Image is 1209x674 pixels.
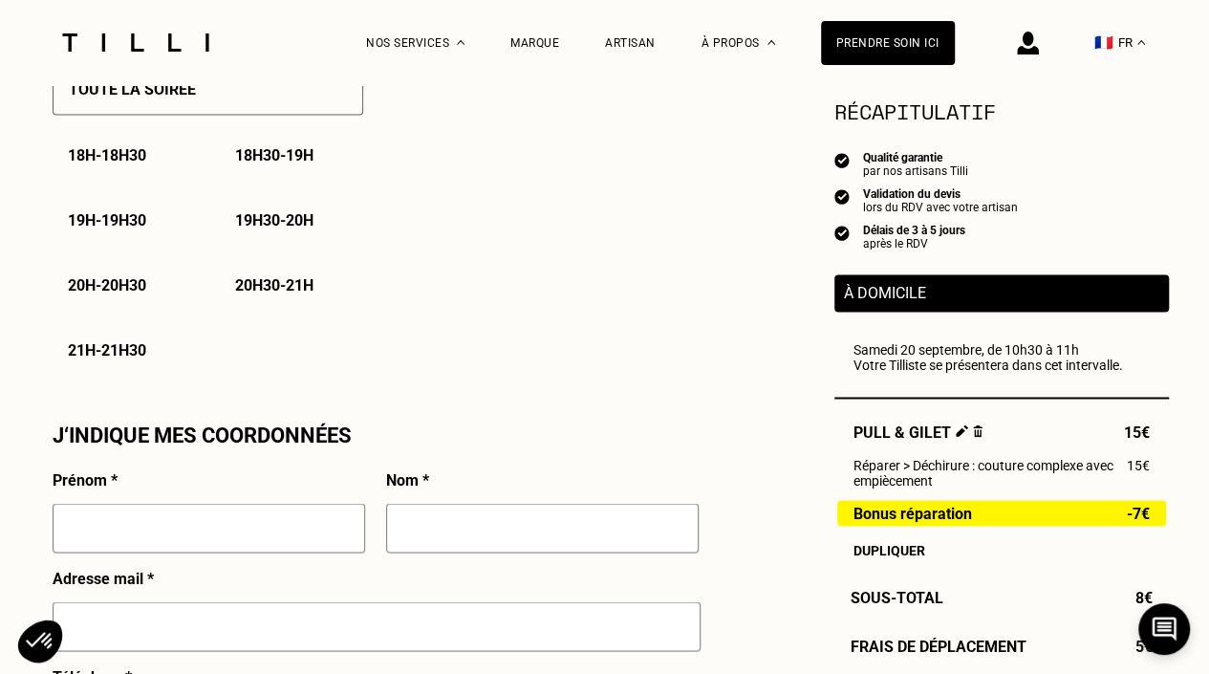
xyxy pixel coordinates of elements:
[1094,33,1113,52] span: 🇫🇷
[510,36,559,50] a: Marque
[53,423,352,446] p: J‘indique mes coordonnées
[1127,505,1150,521] span: -7€
[853,423,983,441] span: Pull & gilet
[68,211,146,229] p: 19h - 19h30
[834,187,850,205] img: icon list info
[386,470,429,489] p: Nom *
[605,36,656,50] a: Artisan
[1135,637,1153,655] span: 5€
[834,588,1169,606] div: Sous-Total
[235,276,313,294] p: 20h30 - 21h
[767,40,775,45] img: Menu déroulant à propos
[834,151,850,168] img: icon list info
[834,637,1169,655] div: Frais de déplacement
[863,224,965,237] div: Délais de 3 à 5 jours
[235,146,313,164] p: 18h30 - 19h
[68,276,146,294] p: 20h - 20h30
[55,33,216,52] img: Logo du service de couturière Tilli
[863,201,1018,214] div: lors du RDV avec votre artisan
[863,187,1018,201] div: Validation du devis
[1124,423,1150,441] span: 15€
[53,470,118,489] p: Prénom *
[457,40,464,45] img: Menu déroulant
[956,424,968,437] img: Éditer
[834,224,850,241] img: icon list info
[863,151,968,164] div: Qualité garantie
[821,21,955,65] a: Prendre soin ici
[68,146,146,164] p: 18h - 18h30
[69,80,196,98] p: Toute la soirée
[853,505,972,521] span: Bonus réparation
[53,569,154,587] p: Adresse mail *
[973,424,983,437] img: Supprimer
[853,358,1150,373] p: Votre Tilliste se présentera dans cet intervalle.
[1127,457,1150,472] span: 15€
[1017,32,1039,54] img: icône connexion
[853,342,1150,373] div: Samedi 20 septembre, de 10h30 à 11h
[853,542,1150,557] div: Dupliquer
[235,211,313,229] p: 19h30 - 20h
[68,341,146,359] p: 21h - 21h30
[834,96,1169,127] section: Récapitulatif
[863,164,968,178] div: par nos artisans Tilli
[853,457,1127,488] span: Réparer > Déchirure : couture complexe avec empiècement
[863,237,965,250] div: après le RDV
[1135,588,1153,606] span: 8€
[1137,40,1145,45] img: menu déroulant
[844,284,1159,302] p: À domicile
